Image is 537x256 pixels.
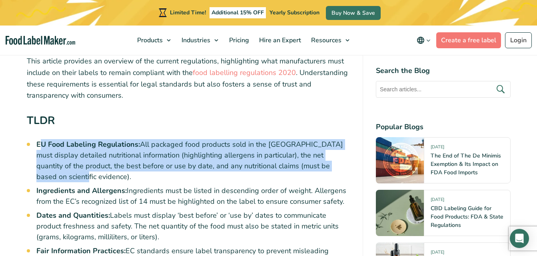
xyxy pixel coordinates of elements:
strong: TLDR [27,113,55,128]
a: Products [132,26,175,55]
a: CBD Labeling Guide for Food Products: FDA & State Regulations [431,205,503,229]
strong: EU Food Labeling Regulations: [36,140,140,149]
div: Open Intercom Messenger [510,229,529,248]
h4: Popular Blogs [376,122,511,132]
a: Buy Now & Save [326,6,381,20]
a: Pricing [224,26,252,55]
span: Hire an Expert [257,36,302,45]
li: Labels must display ‘best before’ or ‘use by’ dates to communicate product freshness and safety. ... [36,210,350,242]
span: Pricing [227,36,250,45]
strong: Dates and Quantities: [36,211,110,220]
span: Additional 15% OFF [210,7,266,18]
strong: Fair Information Practices: [36,246,126,256]
li: Ingredients must be listed in descending order of weight. Allergens from the EC’s recognized list... [36,185,350,207]
input: Search articles... [376,81,511,98]
span: Products [135,36,164,45]
a: The End of The De Minimis Exemption & Its Impact on FDA Food Imports [431,152,501,176]
h4: Search the Blog [376,65,511,76]
strong: Ingredients and Allergens: [36,186,127,195]
li: All packaged food products sold in the [GEOGRAPHIC_DATA] must display detailed nutritional inform... [36,139,350,182]
a: Login [505,32,532,48]
a: food labelling regulations 2020 [193,68,296,77]
span: Resources [309,36,342,45]
a: Industries [177,26,222,55]
span: Industries [179,36,211,45]
span: Yearly Subscription [269,9,319,16]
span: [DATE] [431,197,444,206]
a: Create a free label [436,32,501,48]
span: Limited Time! [170,9,206,16]
span: [DATE] [431,144,444,153]
a: Resources [306,26,353,55]
a: Hire an Expert [254,26,304,55]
